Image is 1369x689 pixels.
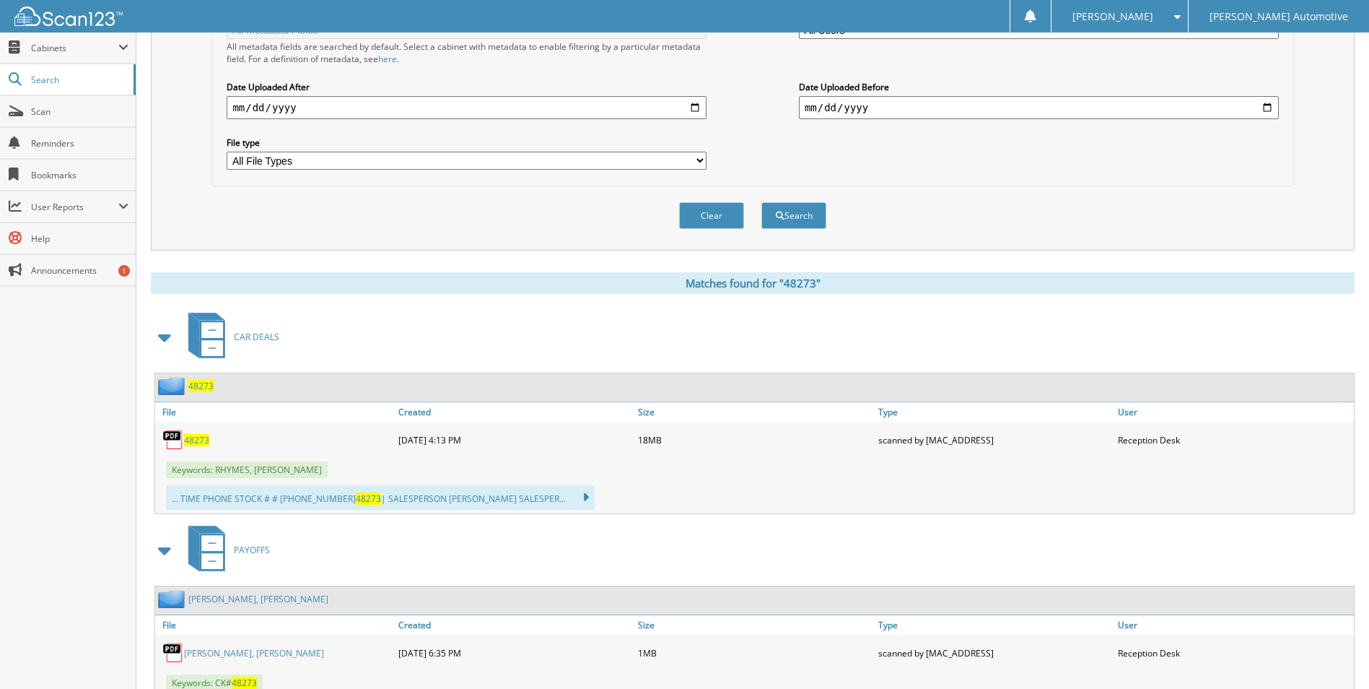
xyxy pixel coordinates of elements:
[31,105,128,118] span: Scan
[155,402,395,422] a: File
[875,402,1114,422] a: Type
[1210,12,1348,21] span: [PERSON_NAME] Automotive
[31,233,128,245] span: Help
[761,202,826,229] button: Search
[188,593,328,605] a: [PERSON_NAME], [PERSON_NAME]
[162,642,184,664] img: PDF.png
[166,461,328,478] span: Keywords: RHYMES, [PERSON_NAME]
[232,677,257,689] span: 48273
[875,638,1114,667] div: scanned by [MAC_ADDRESS]
[118,265,130,277] div: 1
[679,202,744,229] button: Clear
[395,402,634,422] a: Created
[799,96,1279,119] input: end
[875,615,1114,635] a: Type
[31,74,126,86] span: Search
[227,136,707,149] label: File type
[155,615,395,635] a: File
[31,169,128,181] span: Bookmarks
[184,434,209,446] a: 48273
[234,544,270,556] span: PAYOFFS
[634,402,874,422] a: Size
[227,96,707,119] input: start
[151,272,1355,294] div: Matches found for "48273"
[162,429,184,451] img: PDF.png
[634,615,874,635] a: Size
[395,425,634,454] div: [DATE] 4:13 PM
[799,81,1279,93] label: Date Uploaded Before
[158,590,188,608] img: folder2.png
[1114,402,1354,422] a: User
[234,331,279,343] span: CAR DEALS
[166,485,595,510] div: ... TIME PHONE STOCK # # [PHONE_NUMBER] | SALESPERSON [PERSON_NAME] SALESPER...
[31,201,118,213] span: User Reports
[395,638,634,667] div: [DATE] 6:35 PM
[158,377,188,395] img: folder2.png
[31,264,128,277] span: Announcements
[227,81,707,93] label: Date Uploaded After
[188,380,214,392] a: 48273
[31,137,128,149] span: Reminders
[1114,425,1354,454] div: Reception Desk
[227,40,707,65] div: All metadata fields are searched by default. Select a cabinet with metadata to enable filtering b...
[31,42,118,54] span: Cabinets
[378,53,397,65] a: here
[634,425,874,454] div: 18MB
[356,493,381,505] span: 48273
[1114,615,1354,635] a: User
[184,647,324,659] a: [PERSON_NAME], [PERSON_NAME]
[1072,12,1153,21] span: [PERSON_NAME]
[395,615,634,635] a: Created
[875,425,1114,454] div: scanned by [MAC_ADDRESS]
[180,308,279,365] a: CAR DEALS
[14,6,123,26] img: scan123-logo-white.svg
[1297,620,1369,689] iframe: Chat Widget
[634,638,874,667] div: 1MB
[1114,638,1354,667] div: Reception Desk
[180,521,270,578] a: PAYOFFS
